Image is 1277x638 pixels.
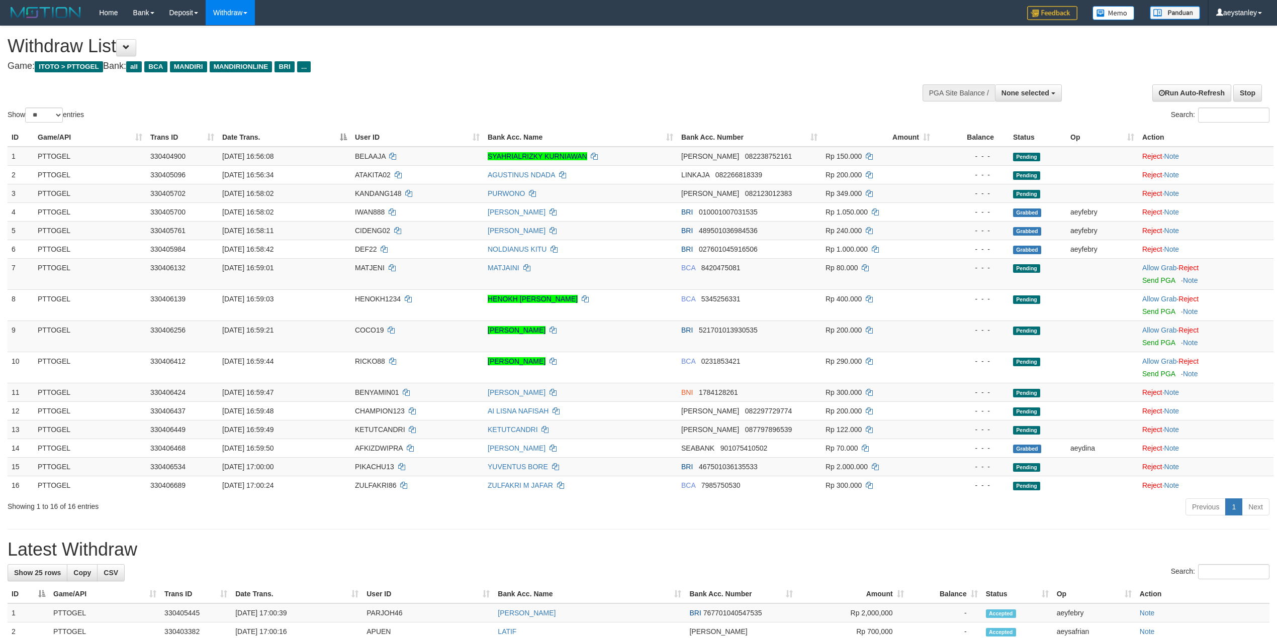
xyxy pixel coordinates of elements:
a: Note [1164,388,1179,396]
span: 330406449 [150,426,186,434]
span: BCA [144,61,167,72]
a: Note [1183,339,1198,347]
a: Reject [1142,407,1162,415]
span: [DATE] 16:59:49 [222,426,273,434]
td: · [1138,184,1273,202]
span: Rp 1.050.000 [826,208,868,216]
div: - - - [938,151,1005,161]
td: · [1138,420,1273,439]
td: PTTOGEL [34,240,146,258]
a: [PERSON_NAME] [488,444,545,452]
span: [PERSON_NAME] [681,152,739,160]
span: Rp 80.000 [826,264,858,272]
span: 330406256 [150,326,186,334]
span: ... [297,61,311,72]
span: Rp 2.000.000 [826,463,868,471]
th: Trans ID: activate to sort column ascending [146,128,218,147]
span: 330405096 [150,171,186,179]
span: BENYAMIN01 [355,388,399,396]
span: [DATE] 16:59:44 [222,357,273,365]
div: - - - [938,207,1005,217]
span: BRI [681,227,693,235]
span: Rp 200.000 [826,171,862,179]
a: [PERSON_NAME] [488,357,545,365]
span: Rp 400.000 [826,295,862,303]
a: YUVENTUS BORE [488,463,548,471]
a: Reject [1142,426,1162,434]
label: Show entries [8,108,84,123]
td: 13 [8,420,34,439]
a: Send PGA [1142,276,1175,284]
span: RICKO88 [355,357,385,365]
th: Date Trans.: activate to sort column descending [218,128,351,147]
span: Copy 1784128261 to clipboard [699,388,738,396]
a: SYAHRIALRIZKY KURNIAWAN [488,152,587,160]
td: 16 [8,476,34,494]
td: 10 [8,352,34,383]
a: Allow Grab [1142,357,1176,365]
div: - - - [938,424,1005,435]
a: [PERSON_NAME] [488,388,545,396]
div: - - - [938,356,1005,366]
span: Pending [1013,426,1040,435]
span: BRI [681,245,693,253]
th: Game/API: activate to sort column ascending [34,128,146,147]
span: Copy 082297729774 to clipboard [745,407,792,415]
span: Pending [1013,295,1040,304]
span: Rp 300.000 [826,388,862,396]
td: · [1138,476,1273,494]
span: MANDIRI [170,61,207,72]
a: Copy [67,564,98,581]
td: 8 [8,289,34,321]
a: ZULFAKRI M JAFAR [488,481,553,489]
span: Pending [1013,389,1040,397]
span: Copy 489501036984536 to clipboard [699,227,758,235]
span: Pending [1013,264,1040,273]
span: Copy [73,569,91,577]
td: 4 [8,202,34,221]
span: Copy 082266818339 to clipboard [715,171,762,179]
th: Game/API: activate to sort column ascending [49,585,160,603]
td: 2 [8,165,34,184]
td: 7 [8,258,34,289]
span: 330406424 [150,388,186,396]
span: Show 25 rows [14,569,61,577]
td: PTTOGEL [34,439,146,457]
span: [DATE] 16:59:50 [222,444,273,452]
label: Search: [1171,108,1269,123]
td: · [1138,439,1273,457]
td: aeyfebry [1066,202,1138,221]
a: Reject [1142,189,1162,197]
th: Amount: activate to sort column ascending [797,585,908,603]
a: Show 25 rows [8,564,67,581]
td: PTTOGEL [34,147,146,166]
span: · [1142,264,1178,272]
span: Pending [1013,153,1040,161]
td: 6 [8,240,34,258]
img: MOTION_logo.png [8,5,84,20]
div: - - - [938,387,1005,397]
td: 1 [8,147,34,166]
td: 14 [8,439,34,457]
span: Pending [1013,190,1040,198]
td: aeydina [1066,439,1138,457]
span: Grabbed [1013,208,1041,217]
span: Copy 0231853421 to clipboard [701,357,741,365]
div: - - - [938,226,1005,236]
span: AFKIZDWIPRA [355,444,403,452]
span: [DATE] 16:58:42 [222,245,273,253]
th: Date Trans.: activate to sort column ascending [231,585,362,603]
td: PTTOGEL [34,202,146,221]
th: Bank Acc. Name: activate to sort column ascending [484,128,677,147]
td: · [1138,383,1273,401]
span: · [1142,295,1178,303]
span: [DATE] 17:00:24 [222,481,273,489]
span: 330406437 [150,407,186,415]
span: Copy 467501036135533 to clipboard [699,463,758,471]
div: - - - [938,325,1005,335]
span: [DATE] 16:59:03 [222,295,273,303]
a: Reject [1142,388,1162,396]
span: Copy 010001007031535 to clipboard [699,208,758,216]
td: PTTOGEL [34,420,146,439]
span: BNI [681,388,693,396]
